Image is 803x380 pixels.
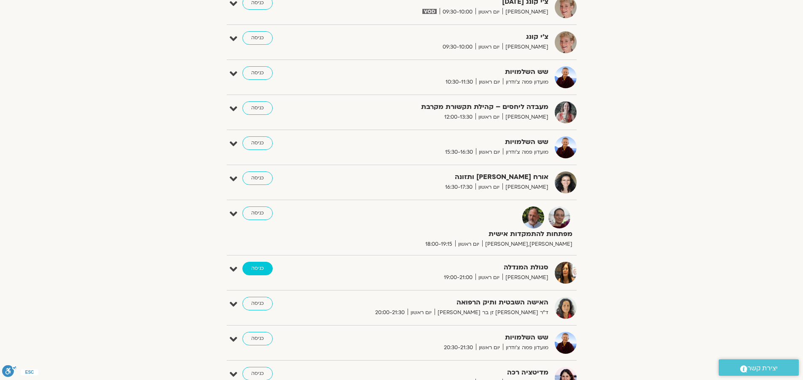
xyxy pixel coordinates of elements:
span: יום ראשון [476,78,503,87]
span: [PERSON_NAME] [502,43,548,52]
img: vodicon [422,9,436,14]
span: 20:30-21:30 [441,343,476,352]
span: 19:00-21:00 [441,273,475,282]
span: [PERSON_NAME] [502,183,548,192]
span: יצירת קשר [747,363,778,374]
span: [PERSON_NAME] [502,8,548,16]
a: כניסה [242,206,273,220]
span: יום ראשון [475,113,502,122]
span: ד״ר [PERSON_NAME] זן בר [PERSON_NAME] [435,308,548,317]
strong: מפתחות להתמקדות אישית [366,228,572,240]
span: יום ראשון [476,148,503,157]
span: יום ראשון [475,8,502,16]
span: יום ראשון [455,240,482,249]
a: כניסה [242,66,273,80]
span: 15:30-16:30 [442,148,476,157]
span: 12:00-13:30 [441,113,475,122]
span: יום ראשון [476,343,503,352]
a: כניסה [242,136,273,150]
strong: שש השלמויות [342,136,548,148]
span: יום ראשון [475,183,502,192]
span: [PERSON_NAME] [502,273,548,282]
span: 10:30-11:30 [443,78,476,87]
span: 16:30-17:30 [442,183,475,192]
strong: שש השלמויות [342,66,548,78]
span: 09:30-10:00 [440,8,475,16]
span: יום ראשון [408,308,435,317]
strong: שש השלמויות [342,332,548,343]
span: [PERSON_NAME] [502,113,548,122]
span: מועדון פמה צ'ודרון [503,343,548,352]
span: 09:30-10:00 [440,43,475,52]
strong: סגולת המנדלה [342,262,548,273]
a: כניסה [242,171,273,185]
span: מועדון פמה צ'ודרון [503,78,548,87]
a: כניסה [242,31,273,45]
a: כניסה [242,332,273,345]
strong: האישה השבטית ותיק הרפואה [342,297,548,308]
span: [PERSON_NAME],[PERSON_NAME] [482,240,572,249]
a: כניסה [242,262,273,275]
strong: מדיטציה רכה [342,367,548,378]
span: 20:00-21:30 [372,308,408,317]
a: כניסה [242,101,273,115]
span: יום ראשון [475,43,502,52]
strong: צ'י קונג [342,31,548,43]
span: יום ראשון [475,273,502,282]
strong: מעבדה ליחסים – קהילת תקשורת מקרבת [342,101,548,113]
span: 18:00-19:15 [422,240,455,249]
a: יצירת קשר [719,359,799,376]
span: מועדון פמה צ'ודרון [503,148,548,157]
strong: אורח [PERSON_NAME] ותזונה [342,171,548,183]
a: כניסה [242,297,273,310]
